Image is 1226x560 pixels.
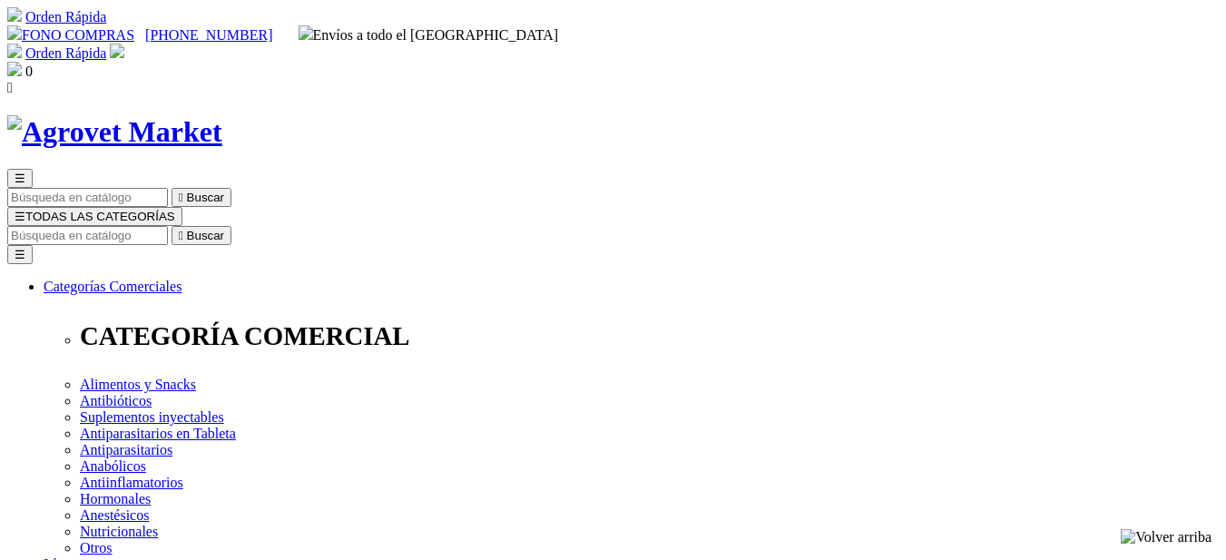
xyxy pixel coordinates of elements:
[80,377,196,392] a: Alimentos y Snacks
[172,226,231,245] button:  Buscar
[7,27,134,43] a: FONO COMPRAS
[172,188,231,207] button:  Buscar
[179,229,183,242] i: 
[7,245,33,264] button: ☰
[145,27,272,43] a: [PHONE_NUMBER]
[7,80,13,95] i: 
[80,393,152,408] a: Antibióticos
[187,191,224,204] span: Buscar
[15,210,25,223] span: ☰
[25,64,33,79] span: 0
[80,442,172,457] a: Antiparasitarios
[299,25,313,40] img: delivery-truck.svg
[7,115,222,149] img: Agrovet Market
[80,524,158,539] a: Nutricionales
[15,172,25,185] span: ☰
[7,7,22,22] img: shopping-cart.svg
[179,191,183,204] i: 
[7,207,182,226] button: ☰TODAS LAS CATEGORÍAS
[80,426,236,441] a: Antiparasitarios en Tableta
[7,188,168,207] input: Buscar
[80,507,149,523] a: Anestésicos
[25,45,106,61] a: Orden Rápida
[25,9,106,25] a: Orden Rápida
[80,321,1219,351] p: CATEGORÍA COMERCIAL
[80,475,183,490] a: Antiinflamatorios
[299,27,559,43] span: Envíos a todo el [GEOGRAPHIC_DATA]
[187,229,224,242] span: Buscar
[7,226,168,245] input: Buscar
[7,25,22,40] img: phone.svg
[80,409,224,425] a: Suplementos inyectables
[7,44,22,58] img: shopping-cart.svg
[1121,529,1211,545] img: Volver arriba
[44,279,181,294] a: Categorías Comerciales
[110,44,124,58] img: user.svg
[7,62,22,76] img: shopping-bag.svg
[80,540,113,555] a: Otros
[80,491,151,506] a: Hormonales
[80,458,146,474] a: Anabólicos
[7,169,33,188] button: ☰
[110,45,124,61] a: Acceda a su cuenta de cliente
